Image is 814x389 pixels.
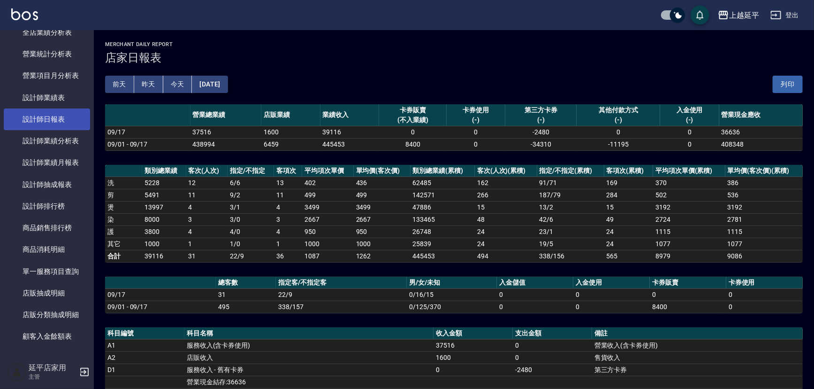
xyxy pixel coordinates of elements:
td: 09/01 - 09/17 [105,301,216,313]
td: 62485 [411,177,475,189]
td: 495 [216,301,276,313]
td: 1 [186,238,228,250]
td: 1262 [354,250,411,262]
td: 8979 [653,250,725,262]
div: 上越延平 [729,9,759,21]
th: 客項次(累積) [604,165,654,177]
td: 266 [475,189,537,201]
div: (不入業績) [381,115,444,125]
a: 店販抽成明細 [4,282,90,304]
td: 2724 [653,213,725,226]
th: 類別總業績 [142,165,186,177]
td: 26748 [411,226,475,238]
button: 前天 [105,76,134,93]
div: (-) [508,115,574,125]
td: 4 / 0 [228,226,274,238]
th: 營業總業績 [190,104,262,126]
td: 護 [105,226,142,238]
td: 24 [475,238,537,250]
td: 3192 [653,201,725,213]
td: 9086 [725,250,803,262]
td: 0 [573,288,650,301]
td: 2667 [354,213,411,226]
th: 卡券使用 [726,277,803,289]
a: 店販分類抽成明細 [4,304,90,326]
th: 科目名稱 [184,327,434,340]
td: 23 / 1 [537,226,604,238]
td: 15 [475,201,537,213]
td: 162 [475,177,537,189]
a: 設計師抽成報表 [4,174,90,195]
td: 49 [604,213,654,226]
td: 370 [653,177,725,189]
td: -34310 [505,138,577,150]
td: 386 [725,177,803,189]
th: 備註 [592,327,803,340]
td: 1000 [302,238,353,250]
div: (-) [579,115,658,125]
td: 36 [274,250,303,262]
td: 8400 [379,138,447,150]
a: 設計師排行榜 [4,195,90,217]
td: 8400 [650,301,726,313]
td: 1600 [261,126,320,138]
a: 設計師業績月報表 [4,152,90,173]
td: 187 / 79 [537,189,604,201]
td: 3 / 1 [228,201,274,213]
td: 42 / 6 [537,213,604,226]
td: 其它 [105,238,142,250]
td: 36636 [719,126,803,138]
th: 單均價(客次價) [354,165,411,177]
td: 15 [604,201,654,213]
button: 列印 [773,76,803,93]
th: 科目編號 [105,327,184,340]
td: 12 [186,177,228,189]
td: 合計 [105,250,142,262]
img: Logo [11,8,38,20]
td: 店販收入 [184,351,434,364]
td: 408348 [719,138,803,150]
td: 3 [274,213,303,226]
td: 1000 [354,238,411,250]
td: 4 [186,201,228,213]
button: [DATE] [192,76,228,93]
th: 卡券販賣 [650,277,726,289]
td: 13997 [142,201,186,213]
td: 0 [660,138,719,150]
td: 24 [604,238,654,250]
td: 502 [653,189,725,201]
td: 3 [186,213,228,226]
td: 1000 [142,238,186,250]
td: 22/9 [276,288,407,301]
td: 1087 [302,250,353,262]
td: 499 [354,189,411,201]
td: 1115 [653,226,725,238]
td: 0 [434,364,513,376]
h2: Merchant Daily Report [105,41,803,47]
td: 338/156 [537,250,604,262]
button: save [691,6,709,24]
button: 昨天 [134,76,163,93]
td: 11 [186,189,228,201]
td: 6459 [261,138,320,150]
td: 338/157 [276,301,407,313]
td: 284 [604,189,654,201]
td: A1 [105,339,184,351]
td: 3499 [302,201,353,213]
td: 438994 [190,138,262,150]
div: 卡券使用 [449,105,503,115]
a: 設計師日報表 [4,109,90,130]
td: 售貨收入 [592,351,803,364]
td: 燙 [105,201,142,213]
a: 商品消耗明細 [4,239,90,260]
td: 0 [577,126,660,138]
td: 25839 [411,238,475,250]
td: 0 [513,339,592,351]
td: D1 [105,364,184,376]
td: 22/9 [228,250,274,262]
th: 客次(人次)(累積) [475,165,537,177]
td: 11 [274,189,303,201]
td: 洗 [105,177,142,189]
th: 營業現金應收 [719,104,803,126]
th: 類別總業績(累積) [411,165,475,177]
